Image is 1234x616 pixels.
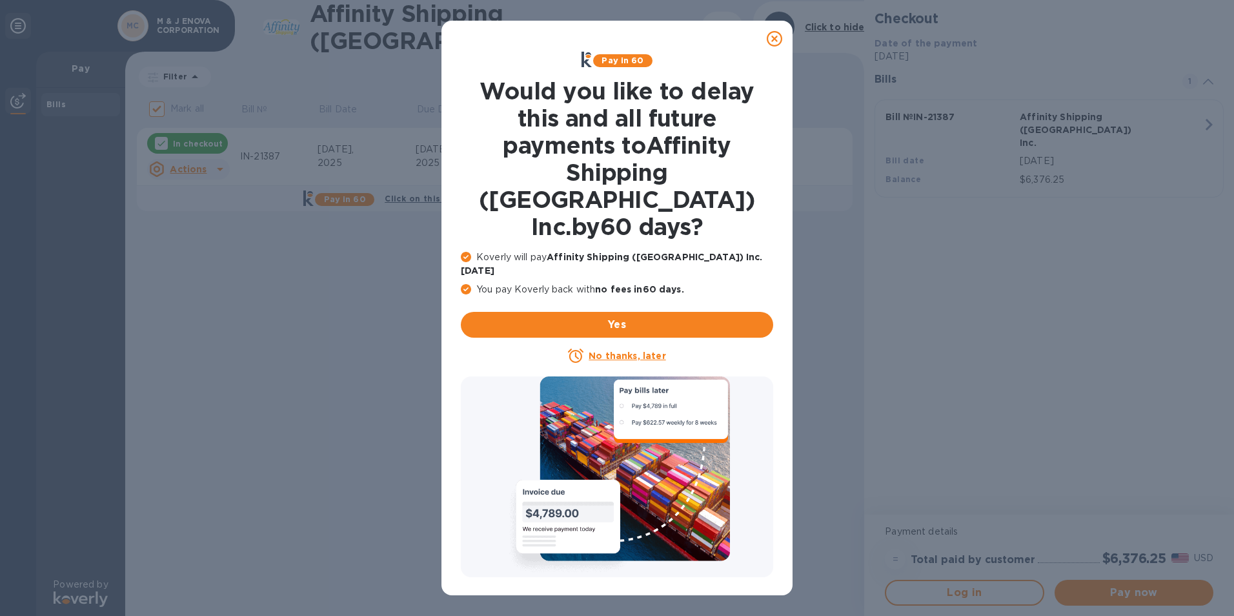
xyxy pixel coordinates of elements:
[461,283,773,296] p: You pay Koverly back with
[595,284,683,294] b: no fees in 60 days .
[602,56,643,65] b: Pay in 60
[471,317,763,333] span: Yes
[461,312,773,338] button: Yes
[461,252,763,276] b: Affinity Shipping ([GEOGRAPHIC_DATA]) Inc. [DATE]
[589,351,665,361] u: No thanks, later
[461,77,773,240] h1: Would you like to delay this and all future payments to Affinity Shipping ([GEOGRAPHIC_DATA]) Inc...
[461,251,773,278] p: Koverly will pay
